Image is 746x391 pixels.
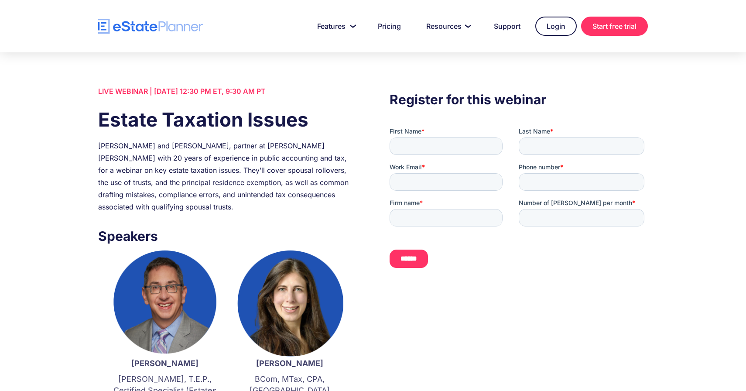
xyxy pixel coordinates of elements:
[256,359,323,368] strong: [PERSON_NAME]
[98,226,356,246] h3: Speakers
[581,17,648,36] a: Start free trial
[98,85,356,97] div: LIVE WEBINAR | [DATE] 12:30 PM ET, 9:30 AM PT
[131,359,198,368] strong: [PERSON_NAME]
[416,17,479,35] a: Resources
[98,106,356,133] h1: Estate Taxation Issues
[483,17,531,35] a: Support
[535,17,577,36] a: Login
[98,19,203,34] a: home
[98,140,356,213] div: [PERSON_NAME] and [PERSON_NAME], partner at [PERSON_NAME] [PERSON_NAME] with 20 years of experien...
[367,17,411,35] a: Pricing
[390,89,648,110] h3: Register for this webinar
[307,17,363,35] a: Features
[390,127,648,275] iframe: Form 0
